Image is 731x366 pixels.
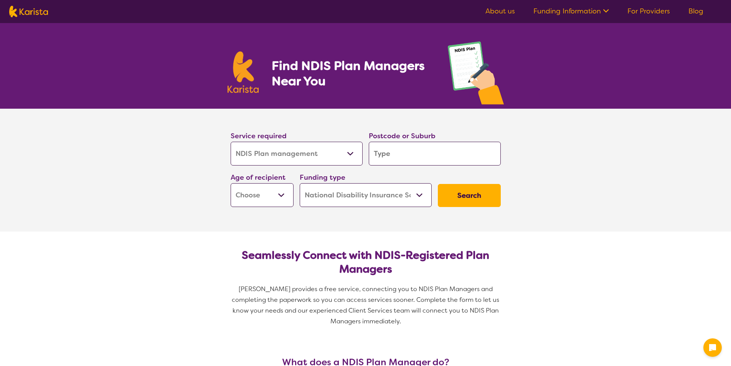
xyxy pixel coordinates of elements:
[9,6,48,17] img: Karista logo
[369,142,501,166] input: Type
[228,51,259,93] img: Karista logo
[272,58,432,89] h1: Find NDIS Plan Managers Near You
[237,248,495,276] h2: Seamlessly Connect with NDIS-Registered Plan Managers
[627,7,670,16] a: For Providers
[438,184,501,207] button: Search
[231,173,285,182] label: Age of recipient
[231,131,287,141] label: Service required
[369,131,436,141] label: Postcode or Suburb
[300,173,345,182] label: Funding type
[533,7,609,16] a: Funding Information
[688,7,703,16] a: Blog
[232,285,501,325] span: [PERSON_NAME] provides a free service, connecting you to NDIS Plan Managers and completing the pa...
[485,7,515,16] a: About us
[448,41,504,109] img: plan-management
